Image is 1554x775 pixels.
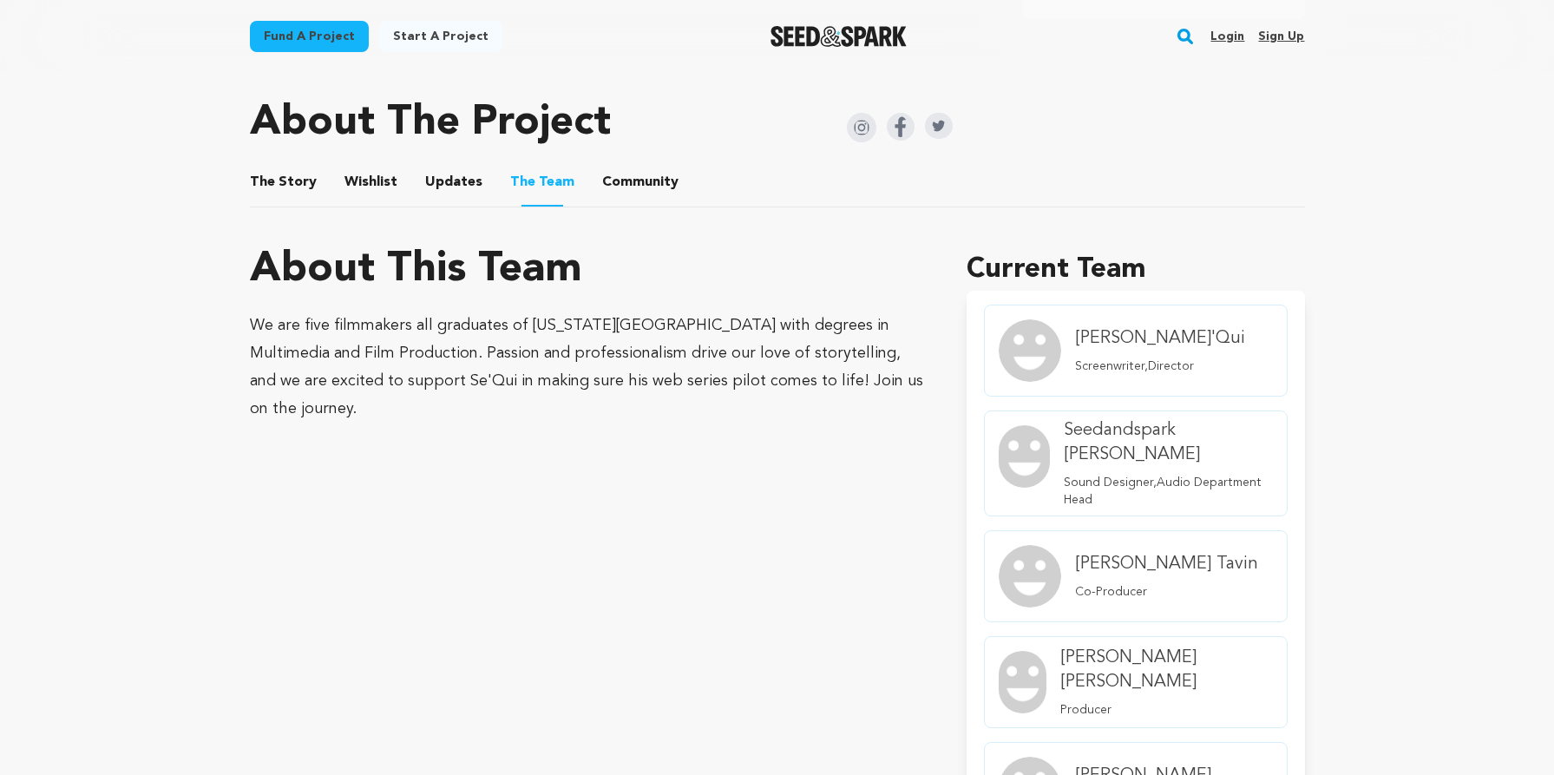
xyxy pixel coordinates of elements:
span: Wishlist [344,172,397,193]
img: Team Image [999,319,1061,382]
img: Seed&Spark Twitter Icon [925,113,953,139]
h1: Current Team [967,249,1304,291]
a: Fund a project [250,21,369,52]
span: Story [250,172,317,193]
a: member.name Profile [984,410,1287,516]
a: Login [1210,23,1244,50]
p: We are five filmmakers all graduates of [US_STATE][GEOGRAPHIC_DATA] with degrees in Multimedia an... [250,312,926,423]
a: member.name Profile [984,305,1287,397]
img: Seed&Spark Logo Dark Mode [770,26,907,47]
span: Updates [425,172,482,193]
p: Sound Designer,Audio Department Head [1064,474,1272,509]
span: The [250,172,275,193]
h4: [PERSON_NAME] Tavin [1075,552,1258,576]
a: Start a project [379,21,502,52]
h1: About The Project [250,102,611,144]
p: Screenwriter,Director [1075,358,1245,375]
img: Team Image [999,425,1050,488]
img: Team Image [999,651,1046,713]
p: Producer [1060,701,1272,719]
span: Community [602,172,679,193]
img: Team Image [999,545,1061,608]
h4: [PERSON_NAME] [PERSON_NAME] [1060,646,1272,694]
img: Seed&Spark Facebook Icon [887,113,915,141]
h4: Seedandspark [PERSON_NAME] [1064,418,1272,467]
a: member.name Profile [984,636,1287,728]
h1: About This Team [250,249,582,291]
a: Seed&Spark Homepage [770,26,907,47]
img: Seed&Spark Instagram Icon [847,113,876,142]
h4: [PERSON_NAME]'Qui [1075,326,1245,351]
span: The [510,172,535,193]
span: Team [510,172,574,193]
p: Co-Producer [1075,583,1258,601]
a: Sign up [1258,23,1304,50]
a: member.name Profile [984,530,1287,622]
